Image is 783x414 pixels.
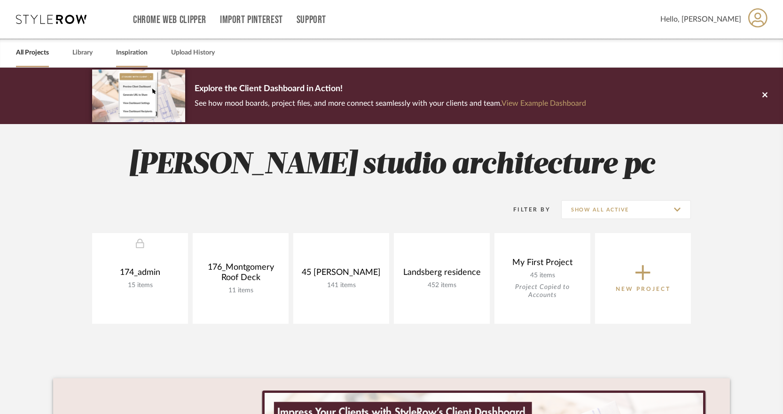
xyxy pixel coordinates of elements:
a: Library [72,47,93,59]
a: All Projects [16,47,49,59]
p: Explore the Client Dashboard in Action! [195,82,586,97]
button: New Project [595,233,691,324]
a: View Example Dashboard [501,100,586,107]
h2: [PERSON_NAME] studio architecture pc [53,148,730,183]
a: Chrome Web Clipper [133,16,206,24]
div: 45 items [502,272,583,280]
div: Filter By [501,205,550,214]
div: 452 items [401,281,482,289]
div: 174_admin [100,267,180,281]
div: Landsberg residence [401,267,482,281]
a: Upload History [171,47,215,59]
a: Inspiration [116,47,148,59]
p: See how mood boards, project files, and more connect seamlessly with your clients and team. [195,97,586,110]
span: Hello, [PERSON_NAME] [660,14,741,25]
div: Project Copied to Accounts [502,283,583,299]
img: d5d033c5-7b12-40c2-a960-1ecee1989c38.png [92,70,185,122]
a: Import Pinterest [220,16,283,24]
p: New Project [616,284,671,294]
div: My First Project [502,258,583,272]
a: Support [297,16,326,24]
div: 15 items [100,281,180,289]
div: 176_Montgomery Roof Deck [200,262,281,287]
div: 141 items [301,281,382,289]
div: 45 [PERSON_NAME] [301,267,382,281]
div: 11 items [200,287,281,295]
